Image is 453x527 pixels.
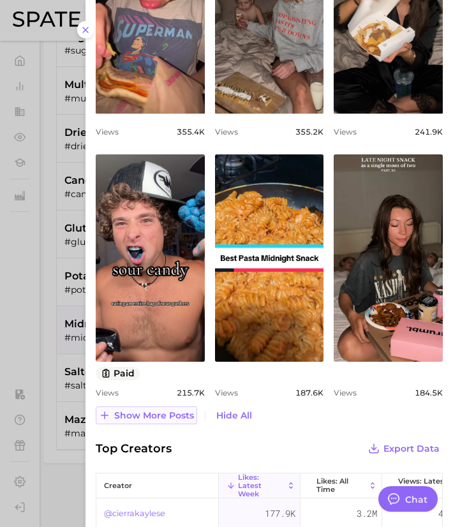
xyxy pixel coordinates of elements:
button: Likes: All Time [301,473,382,498]
span: Hide All [216,410,252,421]
button: Export Data [365,440,443,457]
span: 215.7k [177,388,205,397]
span: Views [96,388,119,397]
button: Likes: Latest Week [219,473,301,498]
span: Export Data [383,443,440,454]
span: 355.2k [295,127,323,137]
span: Views: Latest Week [398,477,447,494]
span: 187.6k [295,388,323,397]
span: Show more posts [114,410,194,421]
span: Views [215,127,238,137]
span: 184.5k [415,388,443,397]
span: Views [334,127,357,137]
button: Hide All [213,407,255,424]
span: 177.9k [265,506,295,521]
span: Likes: Latest Week [238,473,284,498]
a: @cierrakaylese [104,506,165,521]
span: Likes: All Time [316,477,366,494]
span: Views [96,127,119,137]
span: 3.2m [357,506,377,521]
span: Views [334,388,357,397]
span: 241.9k [415,127,443,137]
button: Show more posts [96,406,197,424]
span: creator [104,482,132,490]
span: Top Creators [96,440,172,457]
span: 355.4k [177,127,205,137]
button: paid [96,367,140,380]
span: Views [215,388,238,397]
